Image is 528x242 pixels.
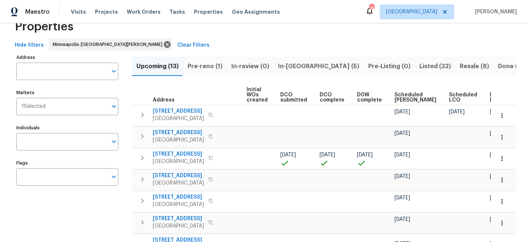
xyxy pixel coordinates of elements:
span: Listed (32) [419,61,451,72]
span: Upcoming (13) [136,61,179,72]
span: [DATE] [490,152,505,158]
span: Properties [15,23,73,30]
span: 1 Selected [22,103,46,110]
span: [GEOGRAPHIC_DATA] [153,179,204,187]
span: Properties [194,8,223,16]
span: Pre-reno (1) [188,61,222,72]
span: [GEOGRAPHIC_DATA] [153,222,204,230]
span: Minneapolis-[GEOGRAPHIC_DATA][PERSON_NAME] [53,41,165,48]
span: [DATE] [395,195,410,200]
span: [DATE] [490,195,505,200]
span: Maestro [25,8,50,16]
span: Visits [71,8,86,16]
span: Ready Date [490,92,506,103]
span: [DATE] [490,217,505,222]
span: [GEOGRAPHIC_DATA] [153,136,204,144]
span: DCO complete [320,92,344,103]
span: Hide filters [15,41,44,50]
span: [DATE] [490,131,505,136]
span: [STREET_ADDRESS] [153,193,204,201]
span: [DATE] [395,152,410,158]
span: [GEOGRAPHIC_DATA] [386,8,437,16]
span: [DATE] [395,131,410,136]
span: [DATE] [320,152,335,158]
button: Open [109,101,119,112]
button: Open [109,172,119,182]
span: [GEOGRAPHIC_DATA] [153,201,204,208]
span: [PERSON_NAME] [472,8,517,16]
span: D0W complete [357,92,382,103]
span: DCO submitted [280,92,307,103]
div: Minneapolis-[GEOGRAPHIC_DATA][PERSON_NAME] [49,39,172,50]
span: In-review (0) [231,61,269,72]
span: [DATE] [395,174,410,179]
span: [DATE] [395,109,410,115]
span: [GEOGRAPHIC_DATA] [153,115,204,122]
span: In-[GEOGRAPHIC_DATA] (5) [278,61,359,72]
span: Address [153,97,175,103]
span: Geo Assignments [232,8,280,16]
span: [GEOGRAPHIC_DATA] [153,158,204,165]
span: [STREET_ADDRESS] [153,129,204,136]
span: [DATE] [449,109,465,115]
span: [DATE] [280,152,296,158]
button: Open [109,136,119,147]
span: [STREET_ADDRESS] [153,215,204,222]
div: 16 [369,4,374,12]
span: Clear Filters [177,41,209,50]
button: Open [109,66,119,76]
span: Scheduled LCO [449,92,477,103]
label: Flags [16,161,118,165]
span: [STREET_ADDRESS] [153,107,204,115]
button: Hide filters [12,39,47,52]
span: Scheduled [PERSON_NAME] [395,92,436,103]
label: Markets [16,90,118,95]
span: [STREET_ADDRESS] [153,172,204,179]
span: [DATE] [357,152,373,158]
span: Work Orders [127,8,161,16]
span: [STREET_ADDRESS] [153,150,204,158]
span: Projects [95,8,118,16]
span: [DATE] [395,217,410,222]
span: Tasks [169,9,185,14]
label: Individuals [16,126,118,130]
span: Resale (8) [460,61,489,72]
span: [DATE] [490,109,505,115]
button: Clear Filters [174,39,212,52]
label: Address [16,55,118,60]
span: Initial WOs created [247,87,268,103]
span: Pre-Listing (0) [368,61,410,72]
span: [DATE] [490,174,505,179]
